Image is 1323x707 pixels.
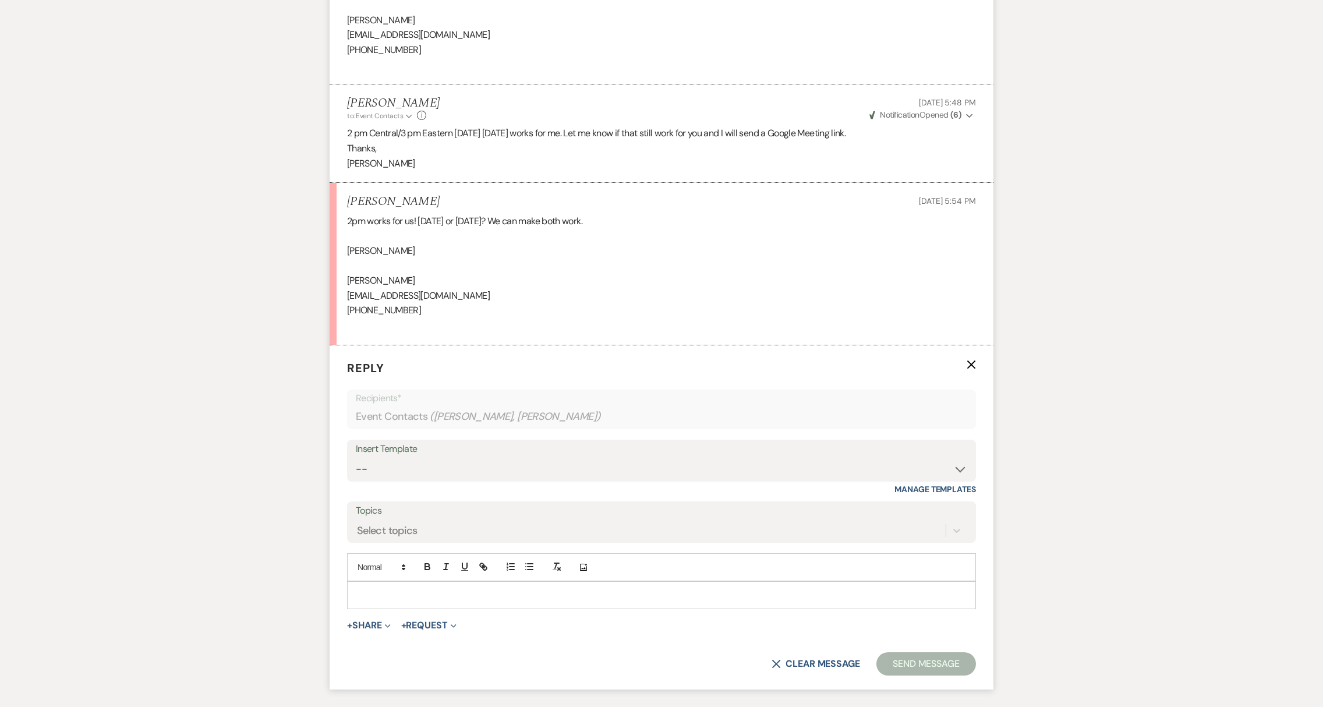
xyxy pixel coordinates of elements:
[356,441,967,458] div: Insert Template
[347,96,440,111] h5: [PERSON_NAME]
[869,109,961,120] span: Opened
[919,97,976,108] span: [DATE] 5:48 PM
[347,214,976,333] div: 2pm works for us! [DATE] or [DATE]? We can make both work. [PERSON_NAME] [PERSON_NAME] [EMAIL_ADD...
[347,360,384,376] span: Reply
[401,621,406,630] span: +
[347,111,414,121] button: to: Event Contacts
[347,195,440,209] h5: [PERSON_NAME]
[868,109,976,121] button: NotificationOpened (6)
[401,621,457,630] button: Request
[772,659,860,669] button: Clear message
[357,522,418,538] div: Select topics
[950,109,961,120] strong: ( 6 )
[356,405,967,428] div: Event Contacts
[347,621,352,630] span: +
[347,141,976,156] p: Thanks,
[894,484,976,494] a: Manage Templates
[356,503,967,519] label: Topics
[919,196,976,206] span: [DATE] 5:54 PM
[347,621,391,630] button: Share
[356,391,967,406] p: Recipients*
[347,126,976,141] p: 2 pm Central/3 pm Eastern [DATE] [DATE] works for me. Let me know if that still work for you and ...
[430,409,601,425] span: ( [PERSON_NAME], [PERSON_NAME] )
[347,111,403,121] span: to: Event Contacts
[876,652,976,676] button: Send Message
[347,156,976,171] p: [PERSON_NAME]
[880,109,919,120] span: Notification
